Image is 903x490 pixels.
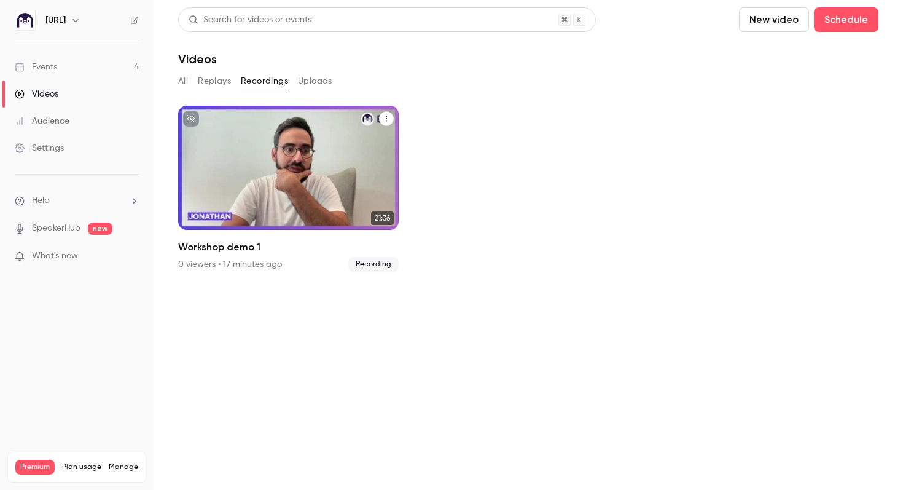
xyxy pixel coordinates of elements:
[298,71,332,91] button: Uploads
[178,52,217,66] h1: Videos
[32,250,78,263] span: What's new
[178,106,878,272] ul: Videos
[15,10,35,30] img: Ed.ai
[348,257,399,272] span: Recording
[178,240,399,255] h2: Workshop demo 1
[178,106,399,272] a: 21:36Workshop demo 10 viewers • 17 minutes agoRecording
[15,142,64,154] div: Settings
[241,71,288,91] button: Recordings
[15,61,57,73] div: Events
[32,194,50,207] span: Help
[178,106,399,272] li: Workshop demo 1
[15,88,58,100] div: Videos
[178,258,282,271] div: 0 viewers • 17 minutes ago
[45,14,66,26] h6: [URL]
[62,462,101,472] span: Plan usage
[178,71,188,91] button: All
[178,7,878,483] section: Videos
[739,7,809,32] button: New video
[189,14,311,26] div: Search for videos or events
[15,460,55,475] span: Premium
[15,115,69,127] div: Audience
[15,194,139,207] li: help-dropdown-opener
[814,7,878,32] button: Schedule
[88,223,112,235] span: new
[32,222,80,235] a: SpeakerHub
[198,71,231,91] button: Replays
[109,462,138,472] a: Manage
[371,211,394,225] span: 21:36
[183,111,199,127] button: unpublished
